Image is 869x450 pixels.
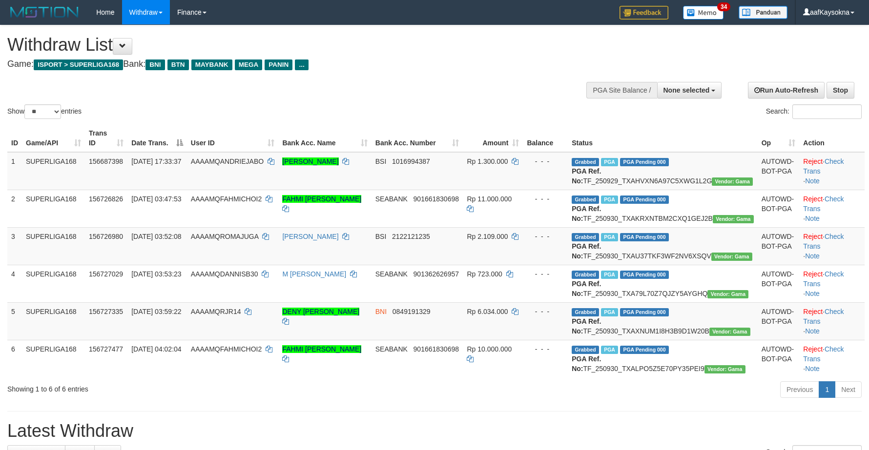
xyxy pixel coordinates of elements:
[572,271,599,279] span: Grabbed
[527,344,564,354] div: - - -
[620,308,669,316] span: PGA Pending
[527,307,564,316] div: - - -
[7,124,22,152] th: ID
[527,269,564,279] div: - - -
[620,271,669,279] span: PGA Pending
[799,227,865,265] td: · ·
[803,157,844,175] a: Check Trans
[89,270,123,278] span: 156727029
[572,346,599,354] span: Grabbed
[766,104,862,119] label: Search:
[7,340,22,377] td: 6
[572,242,601,260] b: PGA Ref. No:
[803,233,823,240] a: Reject
[22,227,85,265] td: SUPERLIGA168
[709,328,750,336] span: Vendor URL: https://trx31.1velocity.biz
[7,421,862,441] h1: Latest Withdraw
[393,308,431,315] span: Copy 0849191329 to clipboard
[739,6,787,19] img: panduan.png
[375,345,408,353] span: SEABANK
[375,233,387,240] span: BSI
[758,190,800,227] td: AUTOWD-BOT-PGA
[191,59,232,70] span: MAYBANK
[414,345,459,353] span: Copy 901661830698 to clipboard
[704,365,745,373] span: Vendor URL: https://trx31.1velocity.biz
[620,233,669,241] span: PGA Pending
[568,227,757,265] td: TF_250930_TXAU37TKF3WF2NV6XSQV
[758,227,800,265] td: AUTOWD-BOT-PGA
[780,381,819,398] a: Previous
[803,345,844,363] a: Check Trans
[657,82,722,98] button: None selected
[799,124,865,152] th: Action
[568,190,757,227] td: TF_250930_TXAKRXNTBM2CXQ1GEJ2B
[191,270,258,278] span: AAAAMQDANNISB30
[22,190,85,227] td: SUPERLIGA168
[792,104,862,119] input: Search:
[805,365,820,372] a: Note
[22,152,85,190] td: SUPERLIGA168
[713,215,754,223] span: Vendor URL: https://trx31.1velocity.biz
[572,167,601,185] b: PGA Ref. No:
[127,124,187,152] th: Date Trans.: activate to sort column descending
[7,59,570,69] h4: Game: Bank:
[7,35,570,55] h1: Withdraw List
[572,355,601,372] b: PGA Ref. No:
[805,252,820,260] a: Note
[278,124,371,152] th: Bank Acc. Name: activate to sort column ascending
[819,381,835,398] a: 1
[601,271,618,279] span: Marked by aafandaneth
[572,233,599,241] span: Grabbed
[803,308,823,315] a: Reject
[620,6,668,20] img: Feedback.jpg
[799,152,865,190] td: · ·
[282,233,338,240] a: [PERSON_NAME]
[758,152,800,190] td: AUTOWD-BOT-PGA
[620,346,669,354] span: PGA Pending
[620,196,669,204] span: PGA Pending
[191,308,241,315] span: AAAAMQRJR14
[527,157,564,166] div: - - -
[89,157,123,165] span: 156687398
[717,2,730,11] span: 34
[601,346,618,354] span: Marked by aafandaneth
[375,270,408,278] span: SEABANK
[527,194,564,204] div: - - -
[799,302,865,340] td: · ·
[467,308,508,315] span: Rp 6.034.000
[414,195,459,203] span: Copy 901661830698 to clipboard
[568,265,757,302] td: TF_250930_TXA79L70Z7QJZY5AYGHQ
[375,157,387,165] span: BSI
[131,233,181,240] span: [DATE] 03:52:08
[282,345,361,353] a: FAHMI [PERSON_NAME]
[7,265,22,302] td: 4
[586,82,657,98] div: PGA Site Balance /
[803,157,823,165] a: Reject
[372,124,463,152] th: Bank Acc. Number: activate to sort column ascending
[131,308,181,315] span: [DATE] 03:59:22
[191,345,262,353] span: AAAAMQFAHMICHOI2
[89,195,123,203] span: 156726826
[803,308,844,325] a: Check Trans
[572,205,601,222] b: PGA Ref. No:
[572,196,599,204] span: Grabbed
[191,195,262,203] span: AAAAMQFAHMICHOI2
[22,124,85,152] th: Game/API: activate to sort column ascending
[7,302,22,340] td: 5
[24,104,61,119] select: Showentries
[572,308,599,316] span: Grabbed
[620,158,669,166] span: PGA Pending
[799,340,865,377] td: · ·
[89,345,123,353] span: 156727477
[467,233,508,240] span: Rp 2.109.000
[601,196,618,204] span: Marked by aafandaneth
[805,215,820,222] a: Note
[131,195,181,203] span: [DATE] 03:47:53
[22,340,85,377] td: SUPERLIGA168
[414,270,459,278] span: Copy 901362626957 to clipboard
[601,158,618,166] span: Marked by aafsoycanthlai
[34,59,123,70] span: ISPORT > SUPERLIGA168
[375,195,408,203] span: SEABANK
[803,195,844,213] a: Check Trans
[392,233,430,240] span: Copy 2122121235 to clipboard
